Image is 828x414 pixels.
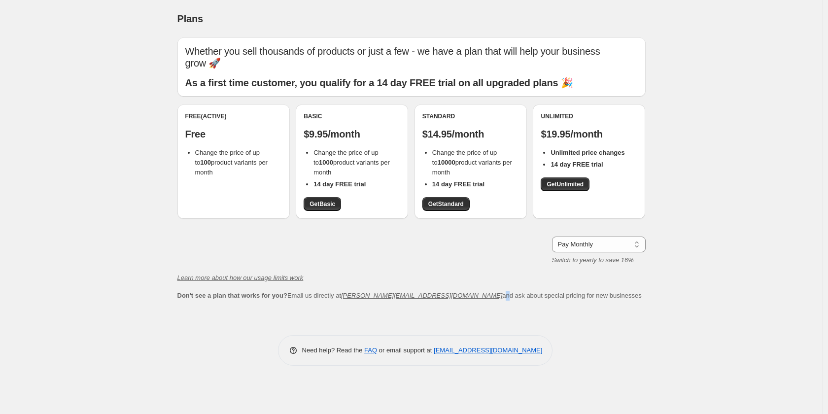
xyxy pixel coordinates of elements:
span: Email us directly at and ask about special pricing for new businesses [177,292,642,299]
span: Need help? Read the [302,346,365,354]
b: 14 day FREE trial [432,180,484,188]
span: Change the price of up to product variants per month [432,149,512,176]
span: Get Basic [310,200,335,208]
b: Don't see a plan that works for you? [177,292,287,299]
p: Whether you sell thousands of products or just a few - we have a plan that will help your busines... [185,45,638,69]
p: $14.95/month [422,128,519,140]
a: GetStandard [422,197,470,211]
span: Plans [177,13,203,24]
a: FAQ [364,346,377,354]
b: 14 day FREE trial [313,180,366,188]
b: 10000 [438,159,455,166]
b: 100 [200,159,211,166]
span: Change the price of up to product variants per month [313,149,390,176]
b: 14 day FREE trial [551,161,603,168]
div: Free (Active) [185,112,282,120]
a: [EMAIL_ADDRESS][DOMAIN_NAME] [434,346,542,354]
span: Get Unlimited [547,180,584,188]
b: Unlimited price changes [551,149,624,156]
p: $19.95/month [541,128,637,140]
span: Change the price of up to product variants per month [195,149,268,176]
div: Basic [304,112,400,120]
p: Free [185,128,282,140]
b: As a first time customer, you qualify for a 14 day FREE trial on all upgraded plans 🎉 [185,77,573,88]
a: Learn more about how our usage limits work [177,274,304,281]
span: Get Standard [428,200,464,208]
p: $9.95/month [304,128,400,140]
span: or email support at [377,346,434,354]
div: Unlimited [541,112,637,120]
div: Standard [422,112,519,120]
a: GetBasic [304,197,341,211]
b: 1000 [319,159,333,166]
a: GetUnlimited [541,177,589,191]
a: [PERSON_NAME][EMAIL_ADDRESS][DOMAIN_NAME] [341,292,502,299]
i: Switch to yearly to save 16% [552,256,634,264]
